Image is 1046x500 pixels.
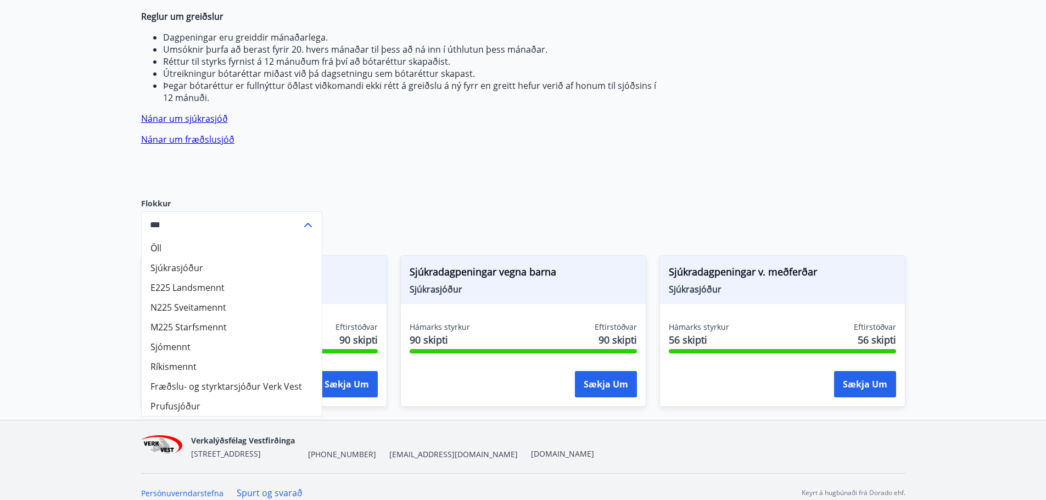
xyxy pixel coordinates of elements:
img: jihgzMk4dcgjRAW2aMgpbAqQEG7LZi0j9dOLAUvz.png [141,435,183,459]
span: Sjúkradagpeningar vegna barna [410,265,637,283]
span: 90 skipti [598,333,637,347]
li: Ríkismennt [142,357,322,377]
span: [STREET_ADDRESS] [191,448,261,459]
span: Sjúkrasjóður [410,283,637,295]
li: Sjómennt [142,337,322,357]
a: Spurt og svarað [237,487,303,499]
span: 90 skipti [339,333,378,347]
a: Persónuverndarstefna [141,488,223,498]
a: Nánar um fræðslusjóð [141,133,234,145]
li: Umsóknir þurfa að berast fyrir 20. hvers mánaðar til þess að ná inn í úthlutun þess mánaðar. [163,43,659,55]
li: Fræðslu- og styrktarsjóður Verk Vest [142,377,322,396]
li: E225 Landsmennt [142,278,322,297]
button: Sækja um [316,371,378,397]
label: Flokkur [141,198,322,209]
span: Eftirstöðvar [335,322,378,333]
span: Verkalýðsfélag Vestfirðinga [191,435,295,446]
span: Eftirstöðvar [854,322,896,333]
span: Sjúkrasjóður [669,283,896,295]
p: Keyrt á hugbúnaði frá Dorado ehf. [802,488,905,498]
span: Eftirstöðvar [595,322,637,333]
span: [PHONE_NUMBER] [308,449,376,460]
li: Prufusjóður [142,396,322,416]
a: Nánar um sjúkrasjóð [141,113,228,125]
button: Sækja um [575,371,637,397]
strong: Reglur um greiðslur [141,10,223,23]
span: Hámarks styrkur [410,322,470,333]
li: Réttur til styrks fyrnist á 12 mánuðum frá því að bótaréttur skapaðist. [163,55,659,68]
span: 90 skipti [410,333,470,347]
span: [EMAIL_ADDRESS][DOMAIN_NAME] [389,449,518,460]
a: [DOMAIN_NAME] [531,448,594,459]
span: Hámarks styrkur [669,322,729,333]
li: Öll [142,238,322,258]
li: Sjúkrasjóður [142,258,322,278]
li: Dagpeningar eru greiddir mánaðarlega. [163,31,659,43]
span: 56 skipti [858,333,896,347]
li: M225 Starfsmennt [142,317,322,337]
span: 56 skipti [669,333,729,347]
li: Útreikningur bótaréttar miðast við þá dagsetningu sem bótaréttur skapast. [163,68,659,80]
li: N225 Sveitamennt [142,297,322,317]
button: Sækja um [834,371,896,397]
li: Þegar bótaréttur er fullnýttur öðlast viðkomandi ekki rétt á greiðslu á ný fyrr en greitt hefur v... [163,80,659,104]
span: Sjúkradagpeningar v. meðferðar [669,265,896,283]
